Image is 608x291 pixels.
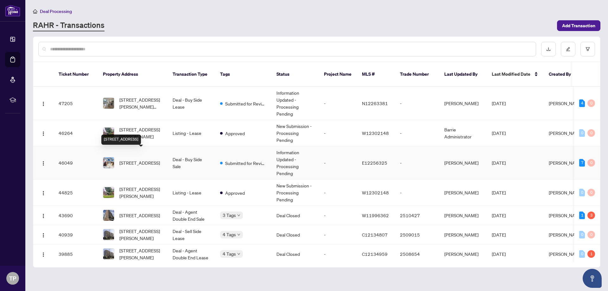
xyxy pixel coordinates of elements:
img: Logo [41,233,46,238]
span: down [237,214,240,217]
span: [PERSON_NAME] [549,190,583,195]
td: New Submission - Processing Pending [271,180,319,206]
img: thumbnail-img [103,249,114,259]
span: home [33,9,37,14]
span: N12263381 [362,100,388,106]
td: - [395,87,439,120]
button: Logo [38,210,48,220]
span: [STREET_ADDRESS] [119,159,160,166]
td: Information Updated - Processing Pending [271,146,319,180]
th: MLS # [357,62,395,87]
span: [DATE] [492,130,506,136]
td: [PERSON_NAME] [439,225,487,244]
button: filter [580,42,595,56]
td: - [319,206,357,225]
div: 1 [579,212,585,219]
button: Logo [38,158,48,168]
th: Last Modified Date [487,62,544,87]
a: RAHR - Transactions [33,20,104,31]
td: Information Updated - Processing Pending [271,87,319,120]
span: edit [566,47,570,51]
img: thumbnail-img [103,98,114,109]
td: 47205 [54,87,98,120]
span: W12302148 [362,190,389,195]
span: [DATE] [492,100,506,106]
td: 43690 [54,206,98,225]
span: [PERSON_NAME] [549,130,583,136]
span: E12256325 [362,160,387,166]
td: Deal - Agent Double End Sale [168,206,215,225]
span: [STREET_ADDRESS][PERSON_NAME][PERSON_NAME] [119,96,162,110]
button: edit [561,42,575,56]
img: Logo [41,131,46,136]
td: Listing - Lease [168,180,215,206]
img: thumbnail-img [103,210,114,221]
td: - [319,244,357,264]
img: Logo [41,213,46,218]
img: Logo [41,161,46,166]
span: Deal Processing [40,9,72,14]
span: [STREET_ADDRESS][PERSON_NAME] [119,126,162,140]
td: Deal Closed [271,244,319,264]
td: 40939 [54,225,98,244]
span: [PERSON_NAME] [549,160,583,166]
div: 0 [579,129,585,137]
span: [STREET_ADDRESS][PERSON_NAME] [119,186,162,199]
td: 44825 [54,180,98,206]
button: Logo [38,98,48,108]
div: [STREET_ADDRESS] [101,135,141,145]
td: Deal - Agent Double End Lease [168,244,215,264]
td: 39885 [54,244,98,264]
td: New Submission - Processing Pending [271,120,319,146]
span: [STREET_ADDRESS][PERSON_NAME] [119,228,162,242]
th: Property Address [98,62,168,87]
td: Barrie Administrator [439,120,487,146]
td: - [319,180,357,206]
span: Submitted for Review [225,100,266,107]
div: 0 [587,129,595,137]
span: Approved [225,189,245,196]
span: 3 Tags [223,212,236,219]
button: Logo [38,230,48,240]
div: 0 [587,189,595,196]
img: logo [5,5,20,16]
span: Add Transaction [562,21,595,31]
div: 1 [587,250,595,258]
td: [PERSON_NAME] [439,180,487,206]
span: Submitted for Review [225,160,266,167]
th: Project Name [319,62,357,87]
td: 2508654 [395,244,439,264]
span: [PERSON_NAME] [549,100,583,106]
th: Tags [215,62,271,87]
th: Created By [544,62,582,87]
button: Add Transaction [557,20,600,31]
div: 0 [579,231,585,238]
td: Deal - Buy Side Sale [168,146,215,180]
th: Last Updated By [439,62,487,87]
div: 3 [587,212,595,219]
td: - [395,180,439,206]
img: thumbnail-img [103,187,114,198]
span: Approved [225,130,245,137]
td: [PERSON_NAME] [439,87,487,120]
span: [PERSON_NAME] [549,232,583,237]
div: 0 [587,159,595,167]
th: Trade Number [395,62,439,87]
div: 0 [579,250,585,258]
button: download [541,42,556,56]
div: 7 [579,159,585,167]
th: Ticket Number [54,62,98,87]
span: 4 Tags [223,231,236,238]
span: download [546,47,551,51]
span: filter [586,47,590,51]
div: 0 [587,99,595,107]
td: Deal - Sell Side Lease [168,225,215,244]
td: Listing - Lease [168,120,215,146]
span: down [237,233,240,236]
td: - [319,146,357,180]
td: [PERSON_NAME] [439,206,487,225]
span: C12134959 [362,251,388,257]
td: - [319,87,357,120]
span: 4 Tags [223,250,236,257]
span: [STREET_ADDRESS][PERSON_NAME] [119,247,162,261]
